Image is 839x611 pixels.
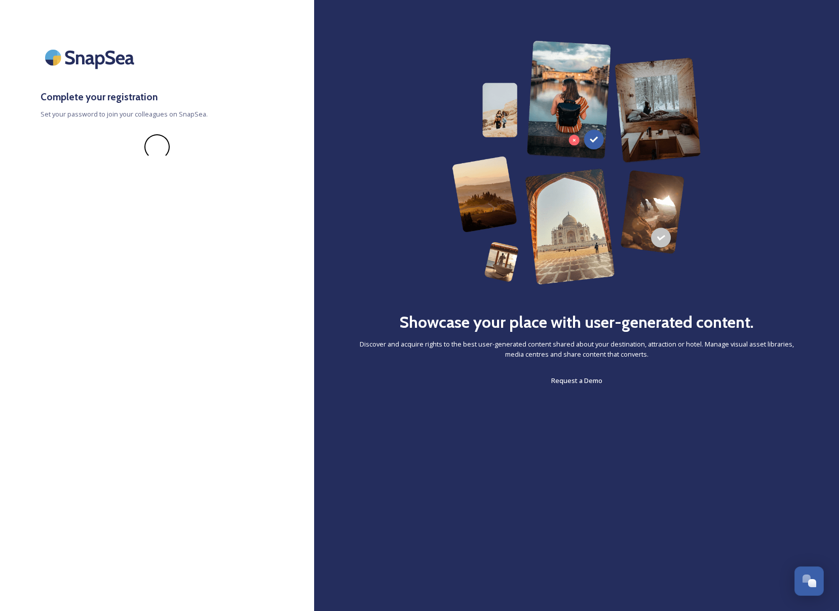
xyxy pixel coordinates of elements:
img: SnapSea Logo [41,41,142,74]
a: Request a Demo [551,374,602,387]
span: Set your password to join your colleagues on SnapSea. [41,109,274,119]
button: Open Chat [794,566,824,596]
h2: Showcase your place with user-generated content. [399,310,754,334]
span: Request a Demo [551,376,602,385]
img: 63b42ca75bacad526042e722_Group%20154-p-800.png [452,41,701,285]
h3: Complete your registration [41,90,274,104]
span: Discover and acquire rights to the best user-generated content shared about your destination, att... [355,339,798,359]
